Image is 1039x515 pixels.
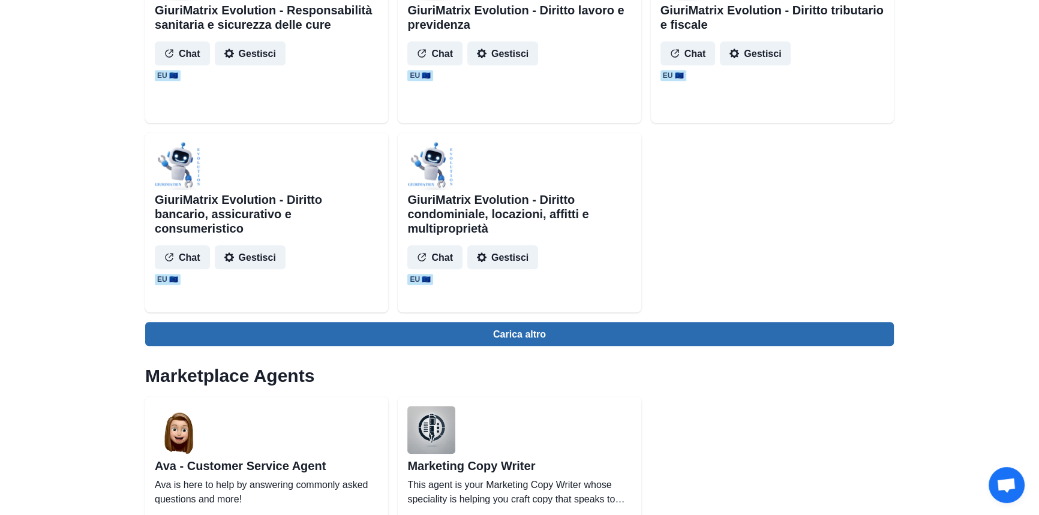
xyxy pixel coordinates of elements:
[155,70,181,81] span: EU 🇪🇺
[467,41,538,65] button: Gestisci
[407,406,455,454] img: user%2F2%2Fdef768d2-bb31-48e1-a725-94a4e8c437fd
[155,41,210,65] button: Chat
[407,459,631,473] h2: Marketing Copy Writer
[215,245,286,269] button: Gestisci
[467,245,538,269] button: Gestisci
[407,3,631,32] h2: GiuriMatrix Evolution - Diritto lavoro e previdenza
[407,41,463,65] button: Chat
[407,142,455,190] img: user%2F1706%2F0926329c-a16f-4a73-afb0-811ef6f00349
[660,3,884,32] h2: GiuriMatrix Evolution - Diritto tributario e fiscale
[660,70,686,81] span: EU 🇪🇺
[145,365,894,387] h2: Marketplace Agents
[407,274,433,285] span: EU 🇪🇺
[407,192,631,236] h2: GiuriMatrix Evolution - Diritto condominiale, locazioni, affitti e multiproprietà
[407,70,433,81] span: EU 🇪🇺
[407,245,463,269] button: Chat
[155,274,181,285] span: EU 🇪🇺
[155,3,379,32] h2: GiuriMatrix Evolution - Responsabilità sanitaria e sicurezza delle cure
[155,459,379,473] h2: Ava - Customer Service Agent
[155,245,210,269] button: Chat
[155,478,379,507] p: Ava is here to help by answering commonly asked questions and more!
[155,406,203,454] img: user%2F2%2Fb7ac5808-39ff-453c-8ce1-b371fabf5c1b
[145,322,894,346] button: Carica altro
[407,478,631,507] p: This agent is your Marketing Copy Writer whose speciality is helping you craft copy that speaks t...
[989,467,1025,503] div: Aprire la chat
[660,41,716,65] button: Chat
[215,41,286,65] button: Gestisci
[720,41,791,65] button: Gestisci
[155,192,379,236] h2: GiuriMatrix Evolution - Diritto bancario, assicurativo e consumeristico
[155,142,203,190] img: user%2F1706%2F7e4717fa-e94c-4117-9913-2f1fb1420bed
